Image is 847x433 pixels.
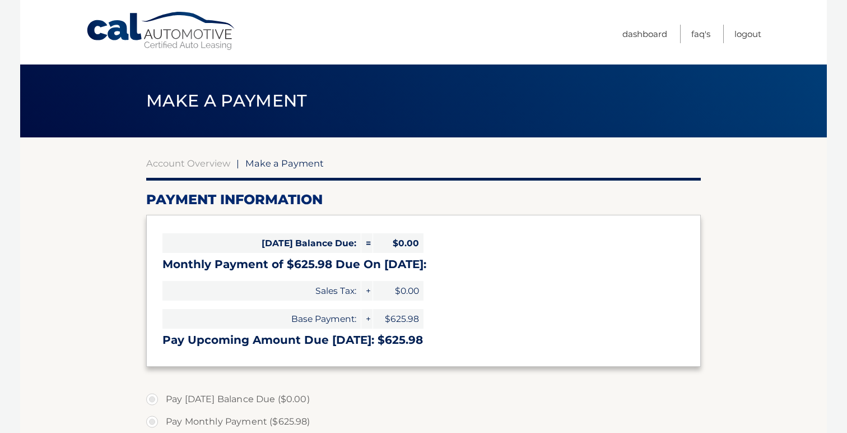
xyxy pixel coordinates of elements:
span: Make a Payment [146,90,307,111]
label: Pay [DATE] Balance Due ($0.00) [146,388,701,411]
span: + [361,281,373,301]
span: = [361,233,373,253]
span: Make a Payment [245,158,324,169]
span: $625.98 [373,309,424,329]
a: Cal Automotive [86,11,237,51]
a: Logout [734,25,761,43]
span: Base Payment: [162,309,361,329]
span: [DATE] Balance Due: [162,233,361,253]
h2: Payment Information [146,191,701,208]
label: Pay Monthly Payment ($625.98) [146,411,701,433]
span: + [361,309,373,329]
a: Account Overview [146,158,230,169]
span: | [236,158,239,169]
span: Sales Tax: [162,281,361,301]
a: Dashboard [622,25,667,43]
h3: Pay Upcoming Amount Due [DATE]: $625.98 [162,333,685,347]
span: $0.00 [373,281,424,301]
span: $0.00 [373,233,424,253]
h3: Monthly Payment of $625.98 Due On [DATE]: [162,257,685,271]
a: FAQ's [691,25,710,43]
